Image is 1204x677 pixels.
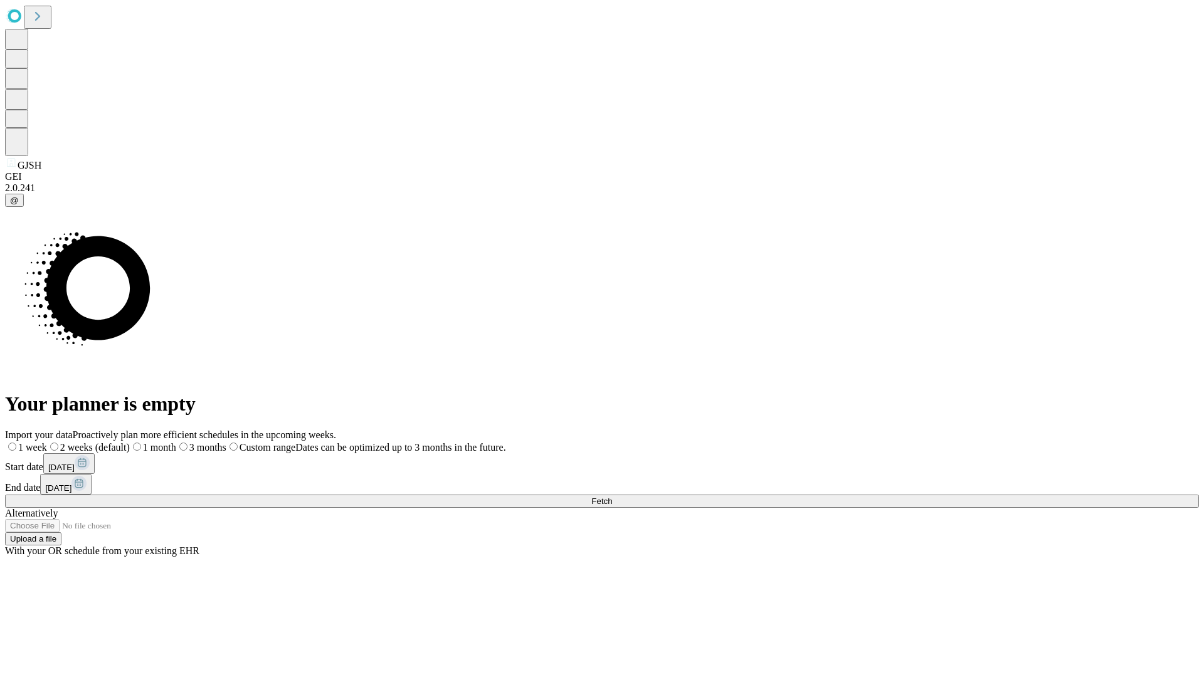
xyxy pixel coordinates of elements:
span: Custom range [240,442,295,453]
span: 3 months [189,442,226,453]
span: Proactively plan more efficient schedules in the upcoming weeks. [73,429,336,440]
span: @ [10,196,19,205]
span: Fetch [591,496,612,506]
input: 2 weeks (default) [50,443,58,451]
span: GJSH [18,160,41,171]
span: 1 month [143,442,176,453]
div: 2.0.241 [5,182,1199,194]
input: 3 months [179,443,187,451]
button: Fetch [5,495,1199,508]
h1: Your planner is empty [5,392,1199,416]
button: [DATE] [40,474,92,495]
button: [DATE] [43,453,95,474]
span: With your OR schedule from your existing EHR [5,545,199,556]
span: [DATE] [48,463,75,472]
input: 1 month [133,443,141,451]
div: Start date [5,453,1199,474]
span: [DATE] [45,483,71,493]
span: Dates can be optimized up to 3 months in the future. [295,442,505,453]
div: End date [5,474,1199,495]
span: Import your data [5,429,73,440]
div: GEI [5,171,1199,182]
input: 1 week [8,443,16,451]
span: 2 weeks (default) [60,442,130,453]
button: @ [5,194,24,207]
button: Upload a file [5,532,61,545]
span: 1 week [18,442,47,453]
input: Custom rangeDates can be optimized up to 3 months in the future. [230,443,238,451]
span: Alternatively [5,508,58,518]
